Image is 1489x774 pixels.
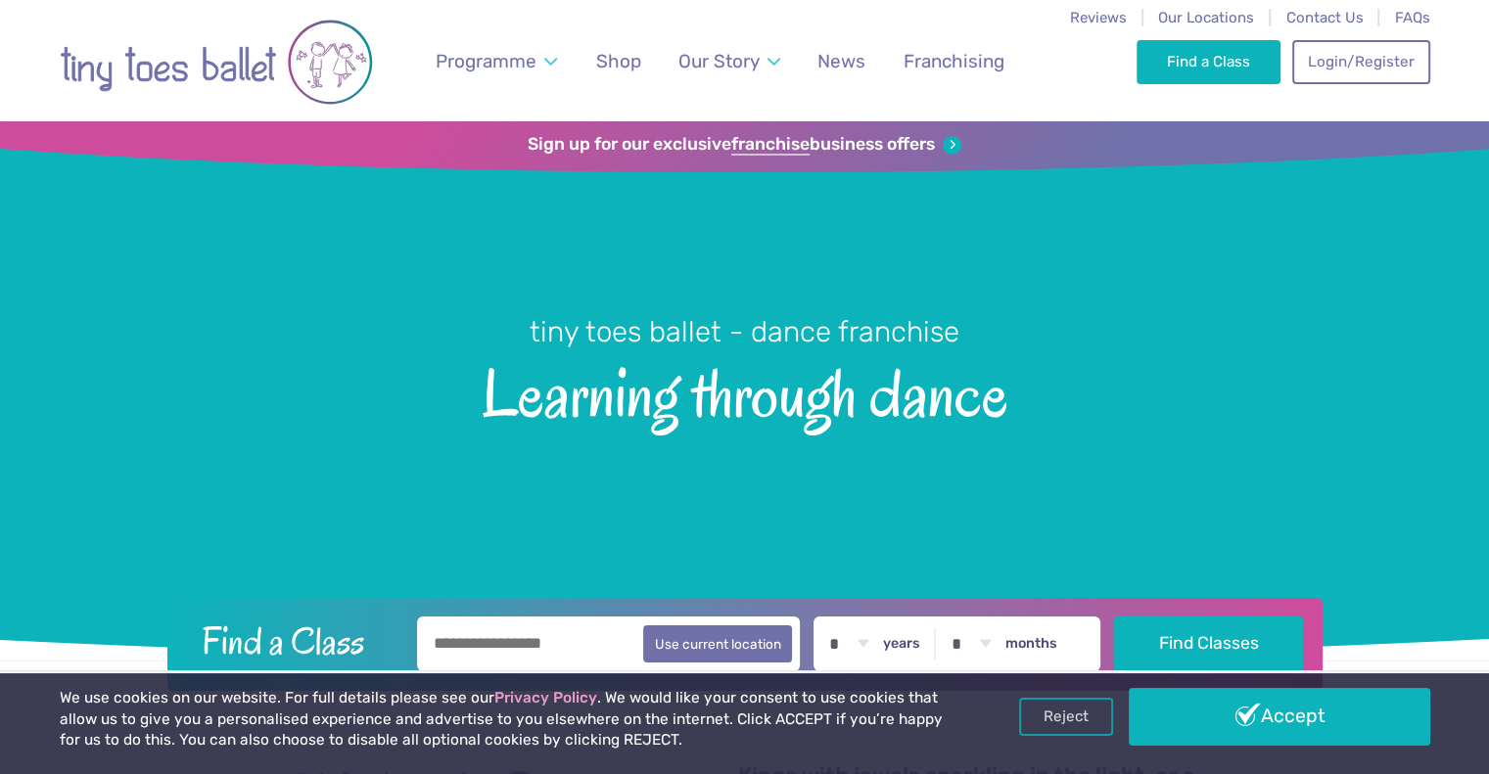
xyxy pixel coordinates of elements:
a: Shop [586,38,650,84]
a: Our Story [669,38,789,84]
a: Sign up for our exclusivefranchisebusiness offers [528,134,961,156]
a: Privacy Policy [494,689,597,706]
label: months [1005,635,1057,653]
a: Reject [1019,698,1113,735]
button: Use current location [643,625,793,662]
strong: franchise [731,134,810,156]
a: News [809,38,875,84]
a: Accept [1129,688,1430,745]
span: Programme [436,50,536,72]
a: Our Locations [1158,9,1254,26]
a: Reviews [1070,9,1127,26]
a: FAQs [1395,9,1430,26]
span: Learning through dance [34,351,1455,431]
a: Find a Class [1137,40,1280,83]
a: Programme [426,38,566,84]
a: Login/Register [1292,40,1429,83]
p: We use cookies on our website. For full details please see our . We would like your consent to us... [60,688,951,751]
img: tiny toes ballet [60,13,373,112]
small: tiny toes ballet - dance franchise [530,315,959,348]
a: Franchising [894,38,1013,84]
a: Contact Us [1285,9,1363,26]
h2: Find a Class [186,616,403,665]
span: News [817,50,865,72]
button: Find Classes [1114,616,1303,671]
span: Shop [596,50,641,72]
span: Our Story [678,50,760,72]
span: Franchising [904,50,1004,72]
label: years [883,635,920,653]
